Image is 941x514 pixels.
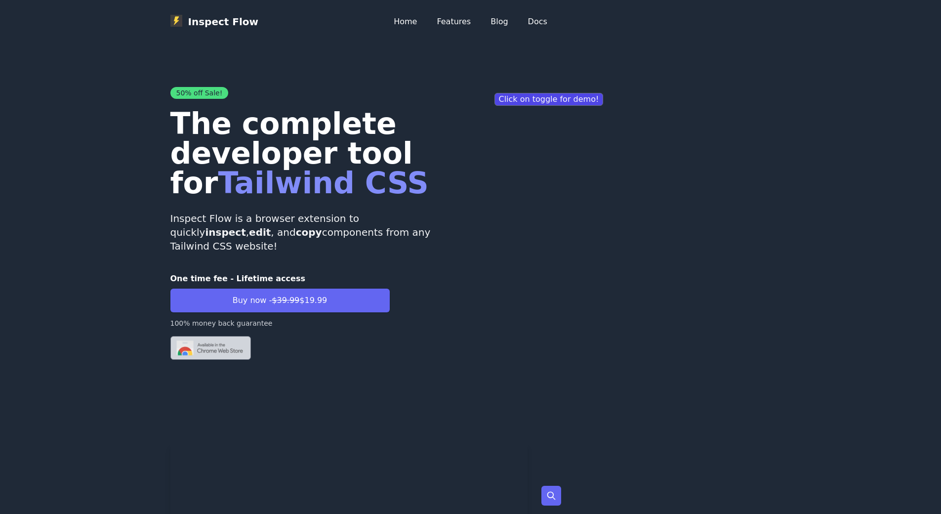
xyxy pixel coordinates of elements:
a: Features [437,16,471,28]
span: Tailwind CSS [218,166,428,200]
button: Buy now -$39.99$19.99 [170,289,390,312]
p: Click on toggle for demo! [494,93,604,106]
img: Inspect Flow logo [170,15,182,27]
span: Buy now - $19.99 [233,295,327,306]
a: Docs [528,16,547,28]
h1: The complete developer tool for [170,109,463,198]
p: 100% money back guarantee [170,318,390,328]
p: One time fee - Lifetime access [170,273,390,285]
p: Inspect Flow is a browser extension to quickly , , and components from any Tailwind CSS website! [170,212,463,253]
img: Chrome logo [170,336,251,360]
span: $39.99 [272,296,299,305]
strong: inspect [205,226,245,238]
span: 50% off Sale! [170,87,229,99]
a: Home [394,16,417,28]
p: Inspect Flow [170,15,259,29]
strong: edit [249,226,271,238]
a: Blog [491,16,508,28]
strong: copy [296,226,322,238]
a: Inspect Flow logoInspect Flow [170,15,259,29]
nav: Global [170,12,771,32]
